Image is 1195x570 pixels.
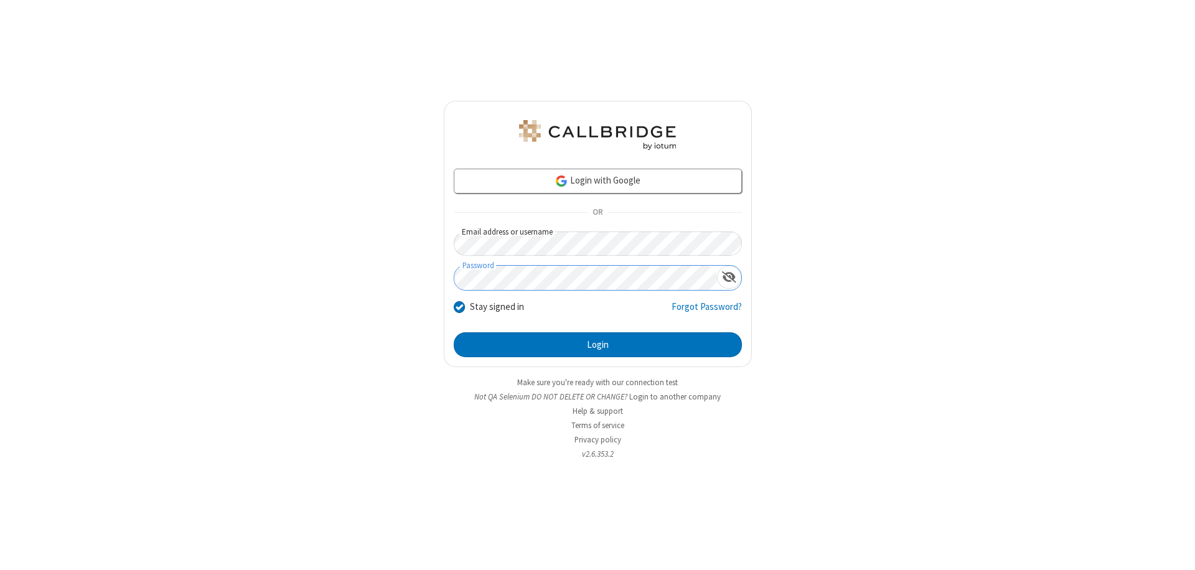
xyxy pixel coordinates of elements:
a: Login with Google [454,169,742,194]
iframe: Chat [1164,538,1186,561]
li: Not QA Selenium DO NOT DELETE OR CHANGE? [444,391,752,403]
img: google-icon.png [555,174,568,188]
a: Help & support [573,406,623,416]
a: Forgot Password? [672,300,742,324]
input: Email address or username [454,231,742,256]
img: QA Selenium DO NOT DELETE OR CHANGE [517,120,678,150]
li: v2.6.353.2 [444,448,752,460]
span: OR [588,204,607,222]
input: Password [454,266,717,290]
button: Login to another company [629,391,721,403]
button: Login [454,332,742,357]
a: Make sure you're ready with our connection test [517,377,678,388]
label: Stay signed in [470,300,524,314]
div: Show password [717,266,741,289]
a: Privacy policy [574,434,621,445]
a: Terms of service [571,420,624,431]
